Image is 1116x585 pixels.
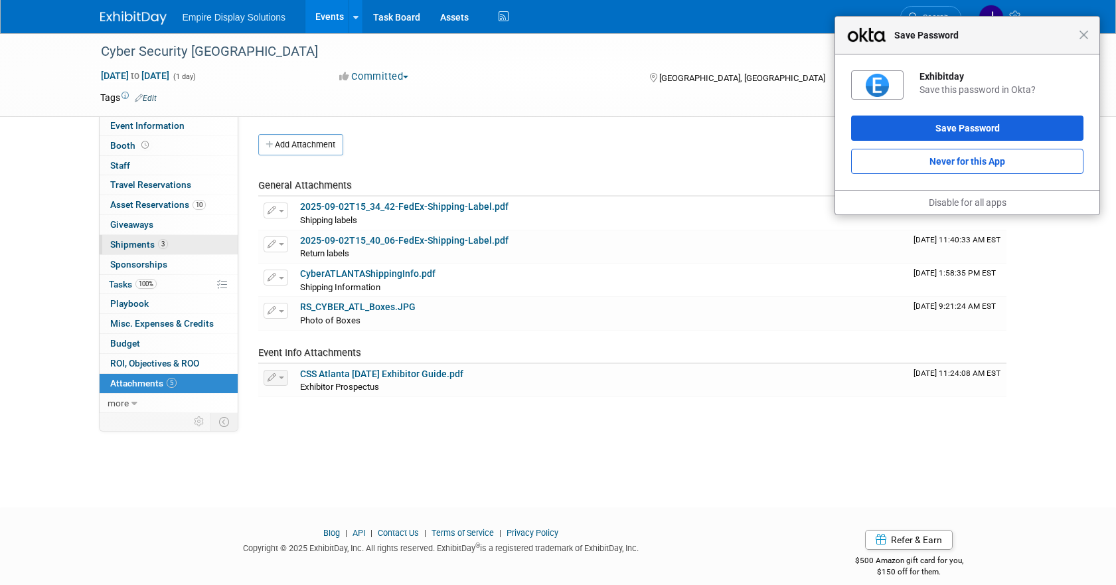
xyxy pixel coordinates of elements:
[367,528,376,538] span: |
[258,347,361,359] span: Event Info Attachments
[918,13,949,23] span: Search
[129,70,141,81] span: to
[300,201,509,212] a: 2025-09-02T15_34_42-FedEx-Shipping-Label.pdf
[335,70,414,84] button: Committed
[110,140,151,151] span: Booth
[300,369,463,379] a: CSS Atlanta [DATE] Exhibitor Guide.pdf
[342,528,351,538] span: |
[135,279,157,289] span: 100%
[802,566,1016,578] div: $150 off for them.
[172,72,196,81] span: (1 day)
[300,268,436,279] a: CyberATLANTAShippingInfo.pdf
[100,195,238,214] a: Asset Reservations10
[300,315,360,325] span: Photo of Boxes
[914,301,996,311] span: Upload Timestamp
[100,394,238,413] a: more
[432,528,494,538] a: Terms of Service
[300,235,509,246] a: 2025-09-02T15_40_06-FedEx-Shipping-Label.pdf
[110,378,177,388] span: Attachments
[109,279,157,290] span: Tasks
[421,528,430,538] span: |
[100,255,238,274] a: Sponsorships
[100,91,157,104] td: Tags
[100,539,783,554] div: Copyright © 2025 ExhibitDay, Inc. All rights reserved. ExhibitDay is a registered trademark of Ex...
[110,358,199,369] span: ROI, Objectives & ROO
[100,275,238,294] a: Tasks100%
[110,239,168,250] span: Shipments
[100,374,238,393] a: Attachments5
[914,235,1000,244] span: Upload Timestamp
[659,73,825,83] span: [GEOGRAPHIC_DATA], [GEOGRAPHIC_DATA]
[110,298,149,309] span: Playbook
[258,179,352,191] span: General Attachments
[110,219,153,230] span: Giveaways
[300,301,416,312] a: RS_CYBER_ATL_Boxes.JPG
[110,338,140,349] span: Budget
[100,294,238,313] a: Playbook
[100,314,238,333] a: Misc. Expenses & Credits
[135,94,157,103] a: Edit
[108,398,129,408] span: more
[378,528,419,538] a: Contact Us
[158,239,168,249] span: 3
[183,12,286,23] span: Empire Display Solutions
[96,40,941,64] div: Cyber Security [GEOGRAPHIC_DATA]
[919,84,1083,96] div: Save this password in Okta?
[100,70,170,82] span: [DATE] [DATE]
[300,215,357,225] span: Shipping labels
[851,149,1083,174] button: Never for this App
[979,5,1004,30] img: Jane Paolucci
[100,116,238,135] a: Event Information
[110,120,185,131] span: Event Information
[914,268,996,278] span: Upload Timestamp
[914,369,1000,378] span: Upload Timestamp
[908,364,1006,397] td: Upload Timestamp
[110,179,191,190] span: Travel Reservations
[851,116,1083,141] button: Save Password
[507,528,558,538] a: Privacy Policy
[908,264,1006,297] td: Upload Timestamp
[110,318,214,329] span: Misc. Expenses & Credits
[300,382,379,392] span: Exhibitor Prospectus
[900,6,961,29] a: Search
[496,528,505,538] span: |
[100,235,238,254] a: Shipments3
[100,215,238,234] a: Giveaways
[139,140,151,150] span: Booth not reserved yet
[865,530,953,550] a: Refer & Earn
[100,11,167,25] img: ExhibitDay
[1079,30,1089,40] span: Close
[210,413,238,430] td: Toggle Event Tabs
[866,74,889,97] img: 7sAAAAGSURBVAMAVgBCuSj2Hb8AAAAASUVORK5CYII=
[802,546,1016,577] div: $500 Amazon gift card for you,
[110,199,206,210] span: Asset Reservations
[100,156,238,175] a: Staff
[100,354,238,373] a: ROI, Objectives & ROO
[193,200,206,210] span: 10
[929,197,1006,208] a: Disable for all apps
[323,528,340,538] a: Blog
[475,542,480,549] sup: ®
[300,248,349,258] span: Return labels
[167,378,177,388] span: 5
[908,297,1006,330] td: Upload Timestamp
[908,230,1006,264] td: Upload Timestamp
[300,282,380,292] span: Shipping Information
[100,136,238,155] a: Booth
[110,160,130,171] span: Staff
[919,70,1083,82] div: Exhibitday
[100,334,238,353] a: Budget
[188,413,211,430] td: Personalize Event Tab Strip
[110,259,167,270] span: Sponsorships
[353,528,365,538] a: API
[258,134,343,155] button: Add Attachment
[888,27,1079,43] span: Save Password
[100,175,238,195] a: Travel Reservations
